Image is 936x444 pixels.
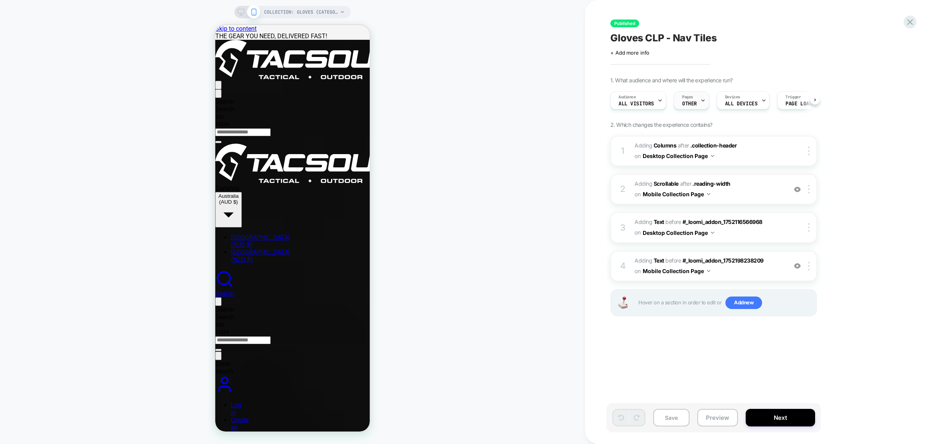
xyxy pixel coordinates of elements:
img: down arrow [711,155,714,157]
span: Trigger [785,94,801,100]
span: [GEOGRAPHIC_DATA] [16,209,74,216]
img: close [808,147,810,155]
button: Mobile Collection Page [643,188,710,200]
img: Joystick [615,297,631,309]
span: + Add more info [610,50,649,56]
div: 3 [619,220,627,236]
span: Hover on a section in order to edit or [638,297,812,309]
span: Adding [635,142,676,149]
span: Devices [725,94,740,100]
img: down arrow [711,232,714,234]
span: Page Load [785,101,812,107]
span: OTHER [682,101,697,107]
div: 2 [619,181,627,197]
img: crossed eye [794,186,801,193]
img: down arrow [707,193,710,195]
button: Save [653,409,690,426]
span: (AUD $) [16,216,37,224]
span: on [635,189,640,199]
span: .reading-width [692,180,730,187]
b: Text [654,218,664,225]
span: .collection-header [690,142,737,149]
img: close [808,185,810,194]
button: Next [746,409,815,426]
span: ALL DEVICES [725,101,757,107]
span: Pages [682,94,693,100]
span: Audience [619,94,636,100]
span: AFTER [678,142,689,149]
button: Mobile Collection Page [643,265,710,277]
a: [GEOGRAPHIC_DATA] (NZD $) [16,224,74,238]
span: on [635,151,640,161]
button: Desktop Collection Page [643,227,714,238]
b: Scrollable [654,180,679,187]
img: close [808,262,810,270]
img: crossed eye [794,263,801,269]
span: (NZD $) [16,231,37,238]
a: Log in [16,377,26,391]
span: Adding [635,218,664,225]
button: Preview [697,409,738,426]
img: close [808,223,810,232]
span: BEFORE [665,257,681,264]
b: Text [654,257,664,264]
span: BEFORE [665,218,681,225]
span: AFTER [680,180,691,187]
span: Adding [635,180,679,187]
img: down arrow [707,270,710,272]
span: Add new [725,297,762,309]
span: on [635,266,640,276]
b: Columns [654,142,677,149]
span: 2. Which changes the experience contains? [610,121,712,128]
span: #_loomi_addon_1752116566968 [682,218,762,225]
span: 1. What audience and where will the experience run? [610,77,732,83]
button: Desktop Collection Page [643,150,714,162]
span: Published [610,20,639,27]
span: #_loomi_addon_1752198238209 [682,257,764,264]
span: Adding [635,257,664,264]
div: 1 [619,143,627,159]
a: [GEOGRAPHIC_DATA] (AUD $) [16,209,74,224]
div: 4 [619,258,627,274]
span: COLLECTION: Gloves (Category) [264,6,338,18]
span: on [635,227,640,237]
a: Create an account [16,391,38,414]
span: All Visitors [619,101,654,107]
span: [GEOGRAPHIC_DATA] [16,224,74,231]
span: Gloves CLP - Nav Tiles [610,32,717,44]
